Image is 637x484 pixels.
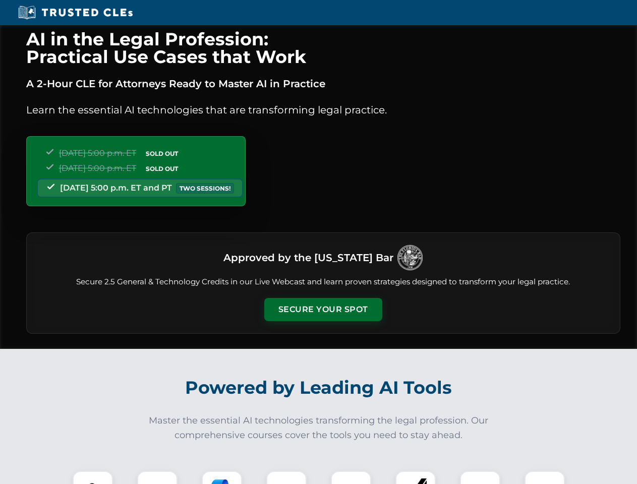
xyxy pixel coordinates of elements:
p: A 2-Hour CLE for Attorneys Ready to Master AI in Practice [26,76,620,92]
span: [DATE] 5:00 p.m. ET [59,148,136,158]
p: Secure 2.5 General & Technology Credits in our Live Webcast and learn proven strategies designed ... [39,276,608,288]
p: Learn the essential AI technologies that are transforming legal practice. [26,102,620,118]
span: [DATE] 5:00 p.m. ET [59,163,136,173]
h3: Approved by the [US_STATE] Bar [223,249,393,267]
h2: Powered by Leading AI Tools [39,370,598,405]
h1: AI in the Legal Profession: Practical Use Cases that Work [26,30,620,66]
span: SOLD OUT [142,148,182,159]
button: Secure Your Spot [264,298,382,321]
p: Master the essential AI technologies transforming the legal profession. Our comprehensive courses... [142,413,495,443]
img: Logo [397,245,423,270]
img: Trusted CLEs [15,5,136,20]
span: SOLD OUT [142,163,182,174]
